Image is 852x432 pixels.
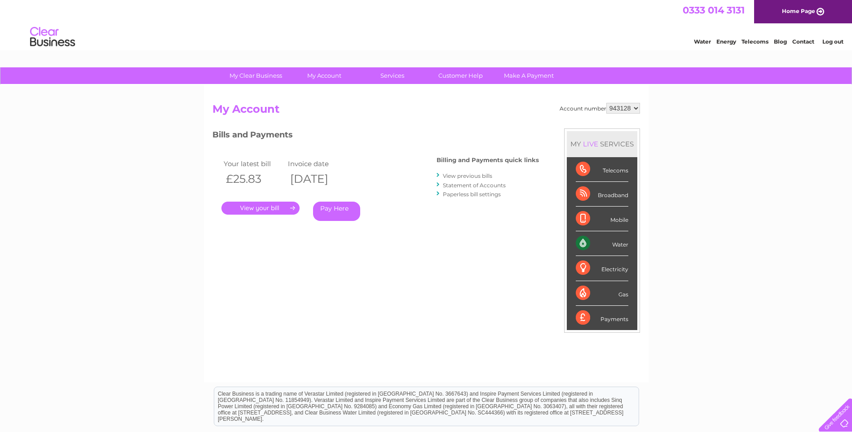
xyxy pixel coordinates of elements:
[576,157,628,182] div: Telecoms
[576,281,628,306] div: Gas
[286,158,350,170] td: Invoice date
[576,256,628,281] div: Electricity
[443,172,492,179] a: View previous bills
[443,191,501,198] a: Paperless bill settings
[30,23,75,51] img: logo.png
[576,231,628,256] div: Water
[437,157,539,163] h4: Billing and Payments quick links
[716,38,736,45] a: Energy
[576,182,628,207] div: Broadband
[355,67,429,84] a: Services
[212,103,640,120] h2: My Account
[424,67,498,84] a: Customer Help
[212,128,539,144] h3: Bills and Payments
[492,67,566,84] a: Make A Payment
[221,158,286,170] td: Your latest bill
[221,202,300,215] a: .
[742,38,768,45] a: Telecoms
[581,140,600,148] div: LIVE
[567,131,637,157] div: MY SERVICES
[683,4,745,16] a: 0333 014 3131
[774,38,787,45] a: Blog
[443,182,506,189] a: Statement of Accounts
[822,38,843,45] a: Log out
[560,103,640,114] div: Account number
[286,170,350,188] th: [DATE]
[214,5,639,44] div: Clear Business is a trading name of Verastar Limited (registered in [GEOGRAPHIC_DATA] No. 3667643...
[694,38,711,45] a: Water
[792,38,814,45] a: Contact
[576,306,628,330] div: Payments
[576,207,628,231] div: Mobile
[221,170,286,188] th: £25.83
[287,67,361,84] a: My Account
[219,67,293,84] a: My Clear Business
[313,202,360,221] a: Pay Here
